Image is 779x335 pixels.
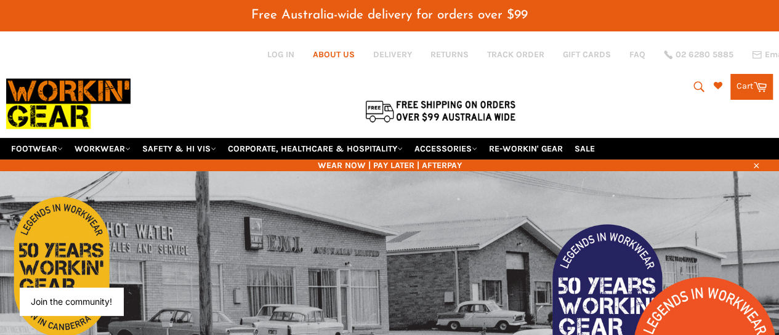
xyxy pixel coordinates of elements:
a: RETURNS [430,49,469,60]
a: FOOTWEAR [6,138,68,159]
a: FAQ [629,49,645,60]
a: 02 6280 5885 [664,50,733,59]
span: 02 6280 5885 [676,50,733,59]
a: WORKWEAR [70,138,135,159]
a: SALE [570,138,600,159]
img: Workin Gear leaders in Workwear, Safety Boots, PPE, Uniforms. Australia's No.1 in Workwear [6,70,131,137]
a: SAFETY & HI VIS [137,138,221,159]
a: ACCESSORIES [410,138,482,159]
a: DELIVERY [373,49,412,60]
button: Join the community! [31,296,112,307]
a: Log in [267,49,294,60]
a: RE-WORKIN' GEAR [484,138,568,159]
img: Flat $9.95 shipping Australia wide [363,98,517,124]
span: Free Australia-wide delivery for orders over $99 [251,9,528,22]
a: GIFT CARDS [563,49,611,60]
a: ABOUT US [313,49,355,60]
a: Cart [730,74,773,100]
a: CORPORATE, HEALTHCARE & HOSPITALITY [223,138,408,159]
a: TRACK ORDER [487,49,544,60]
span: WEAR NOW | PAY LATER | AFTERPAY [6,159,773,171]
